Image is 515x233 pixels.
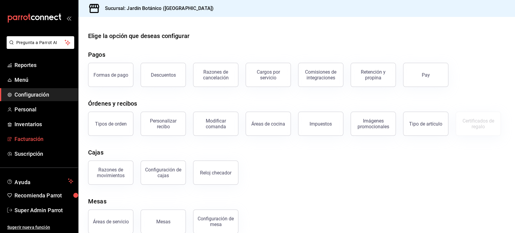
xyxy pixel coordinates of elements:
div: Mesas [88,197,106,206]
span: Inventarios [14,120,73,128]
span: Super Admin Parrot [14,206,73,214]
div: Áreas de cocina [251,121,285,127]
div: Configuración de mesa [197,216,234,227]
button: Comisiones de integraciones [298,63,343,87]
span: Reportes [14,61,73,69]
h3: Sucursal: Jardín Botánico ([GEOGRAPHIC_DATA]) [100,5,214,12]
span: Menú [14,76,73,84]
button: Pregunta a Parrot AI [7,36,74,49]
div: Imágenes promocionales [354,118,392,129]
button: Personalizar recibo [141,112,186,136]
div: Modificar comanda [197,118,234,129]
div: Tipo de artículo [409,121,442,127]
button: Tipo de artículo [403,112,448,136]
div: Tipos de orden [95,121,127,127]
button: Impuestos [298,112,343,136]
a: Pregunta a Parrot AI [4,44,74,50]
div: Órdenes y recibos [88,99,137,108]
button: Razones de cancelación [193,63,238,87]
div: Elige la opción que deseas configurar [88,31,189,40]
button: Razones de movimientos [88,161,133,185]
span: Ayuda [14,177,65,185]
div: Pay [422,72,430,78]
button: Formas de pago [88,63,133,87]
div: Reloj checador [200,170,231,176]
span: Sugerir nueva función [7,224,73,231]
div: Razones de movimientos [92,167,129,178]
div: Personalizar recibo [145,118,182,129]
div: Comisiones de integraciones [302,69,339,81]
button: Descuentos [141,63,186,87]
button: open_drawer_menu [66,16,71,21]
span: Personal [14,105,73,113]
span: Configuración [14,91,73,99]
button: Cargos por servicio [246,63,291,87]
button: Configuración de cajas [141,161,186,185]
div: Pagos [88,50,105,59]
div: Razones de cancelación [197,69,234,81]
span: Suscripción [14,150,73,158]
div: Cajas [88,148,103,157]
div: Certificados de regalo [459,118,497,129]
div: Formas de pago [94,72,128,78]
button: Reloj checador [193,161,238,185]
button: Pay [403,63,448,87]
span: Pregunta a Parrot AI [16,40,65,46]
div: Retención y propina [354,69,392,81]
div: Áreas de servicio [93,219,129,225]
button: Tipos de orden [88,112,133,136]
div: Mesas [156,219,170,225]
button: Modificar comanda [193,112,238,136]
span: Facturación [14,135,73,143]
button: Imágenes promocionales [351,112,396,136]
button: Retención y propina [351,63,396,87]
div: Configuración de cajas [145,167,182,178]
button: Certificados de regalo [456,112,501,136]
div: Impuestos [310,121,332,127]
span: Recomienda Parrot [14,191,73,199]
button: Áreas de cocina [246,112,291,136]
div: Cargos por servicio [250,69,287,81]
div: Descuentos [151,72,176,78]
